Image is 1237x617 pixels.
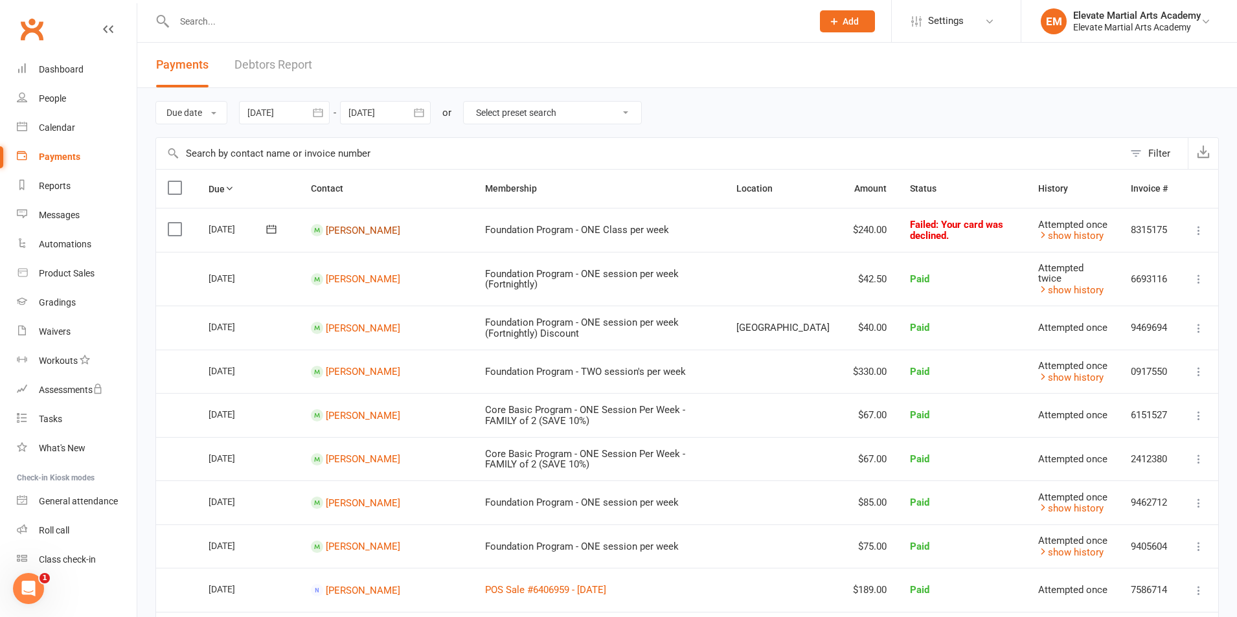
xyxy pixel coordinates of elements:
td: 6693116 [1119,252,1179,306]
a: Payments [17,142,137,172]
span: Paid [910,322,929,333]
div: EM [1041,8,1067,34]
a: show history [1038,230,1104,241]
div: [DATE] [209,579,268,599]
th: Due [197,170,299,208]
td: 9469694 [1119,306,1179,350]
a: Debtors Report [234,43,312,87]
span: Attempted once [1038,584,1107,596]
th: History [1027,170,1119,208]
td: $189.00 [841,568,898,612]
div: Reports [39,181,71,191]
span: : Your card was declined. [910,219,1003,241]
a: Class kiosk mode [17,545,137,574]
div: Calendar [39,122,75,133]
span: Paid [910,366,929,377]
div: Dashboard [39,64,84,74]
td: $40.00 [841,306,898,350]
div: [DATE] [209,535,268,555]
td: 0917550 [1119,350,1179,394]
span: Paid [910,273,929,285]
button: Add [820,10,875,32]
a: [PERSON_NAME] [326,453,400,465]
td: 9405604 [1119,524,1179,568]
div: Waivers [39,326,71,337]
a: show history [1038,546,1104,558]
td: 9462712 [1119,480,1179,524]
div: [DATE] [209,361,268,381]
span: Attempted once [1038,322,1107,333]
a: show history [1038,502,1104,514]
a: General attendance kiosk mode [17,487,137,516]
a: POS Sale #6406959 - [DATE] [485,584,606,596]
a: What's New [17,434,137,463]
span: Payments [156,58,209,71]
span: Attempted once [1038,360,1107,372]
th: Invoice # [1119,170,1179,208]
a: Product Sales [17,259,137,288]
th: Status [898,170,1027,208]
div: Elevate Martial Arts Academy [1073,21,1201,33]
div: People [39,93,66,104]
td: 6151527 [1119,393,1179,437]
a: [PERSON_NAME] [326,497,400,508]
div: [DATE] [209,317,268,337]
span: Core Basic Program - ONE Session Per Week - FAMILY of 2 (SAVE 10%) [485,404,685,427]
span: Failed [910,219,1003,241]
div: Roll call [39,525,69,535]
input: Search by contact name or invoice number [156,138,1124,169]
a: Assessments [17,376,137,405]
a: Dashboard [17,55,137,84]
span: Foundation Program - ONE session per week (Fortnightly) [485,268,679,291]
span: Attempted once [1038,535,1107,546]
a: Messages [17,201,137,230]
div: Workouts [39,355,78,366]
span: Paid [910,541,929,552]
a: Waivers [17,317,137,346]
td: $42.50 [841,252,898,306]
a: [PERSON_NAME] [326,541,400,552]
span: Attempted once [1038,219,1107,230]
th: Contact [299,170,473,208]
td: $67.00 [841,393,898,437]
span: Paid [910,584,929,596]
a: Roll call [17,516,137,545]
a: [PERSON_NAME] [326,409,400,421]
div: Product Sales [39,268,95,278]
th: Membership [473,170,725,208]
span: 1 [40,573,50,583]
span: Foundation Program - ONE session per week [485,541,679,552]
span: Foundation Program - ONE session per week [485,497,679,508]
div: Filter [1148,146,1170,161]
span: Attempted twice [1038,262,1084,285]
span: Paid [910,497,929,508]
span: Attempted once [1038,409,1107,421]
a: Gradings [17,288,137,317]
td: 8315175 [1119,208,1179,252]
a: show history [1038,284,1104,296]
td: $75.00 [841,524,898,568]
span: Foundation Program - ONE Class per week [485,224,669,236]
a: [PERSON_NAME] [326,366,400,377]
a: [PERSON_NAME] [326,224,400,236]
a: Automations [17,230,137,259]
div: [DATE] [209,219,268,239]
span: Settings [928,6,964,36]
a: Tasks [17,405,137,434]
span: Foundation Program - TWO session's per week [485,366,686,377]
a: Calendar [17,113,137,142]
input: Search... [170,12,803,30]
span: Core Basic Program - ONE Session Per Week - FAMILY of 2 (SAVE 10%) [485,448,685,471]
div: [DATE] [209,268,268,288]
td: $85.00 [841,480,898,524]
div: Gradings [39,297,76,308]
td: 7586714 [1119,568,1179,612]
th: Location [725,170,841,208]
span: Attempted once [1038,453,1107,465]
div: What's New [39,443,85,453]
span: Attempted once [1038,491,1107,503]
th: Amount [841,170,898,208]
td: 2412380 [1119,437,1179,481]
div: General attendance [39,496,118,506]
span: Paid [910,453,929,465]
